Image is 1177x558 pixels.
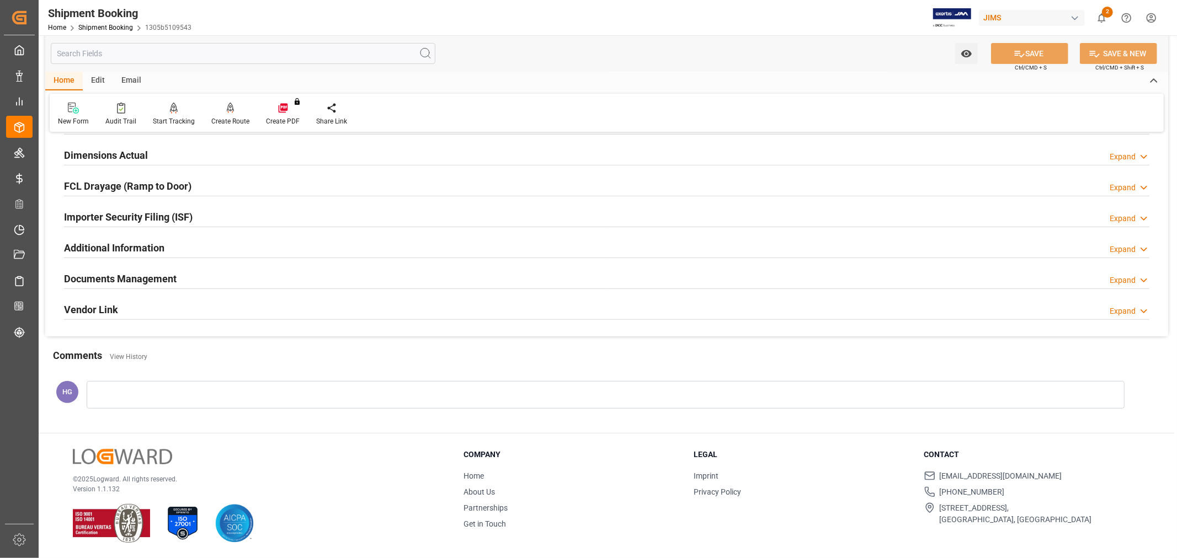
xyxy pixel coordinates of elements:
div: Expand [1110,275,1136,286]
div: Expand [1110,305,1136,317]
a: Shipment Booking [78,24,133,31]
div: Expand [1110,213,1136,224]
div: Expand [1110,151,1136,163]
img: Exertis%20JAM%20-%20Email%20Logo.jpg_1722504956.jpg [933,8,971,28]
a: Privacy Policy [694,487,741,496]
img: ISO 27001 Certification [163,504,202,543]
div: Email [113,72,150,90]
h2: Additional Information [64,240,164,255]
button: SAVE & NEW [1080,43,1157,64]
h2: Importer Security Filing (ISF) [64,210,193,224]
a: Imprint [694,471,718,480]
img: ISO 9001 & ISO 14001 Certification [73,504,150,543]
a: Partnerships [464,503,508,512]
button: open menu [955,43,978,64]
div: Shipment Booking [48,5,191,22]
span: 2 [1102,7,1113,18]
h2: FCL Drayage (Ramp to Door) [64,179,191,194]
a: About Us [464,487,495,496]
a: View History [110,353,147,361]
img: AICPA SOC [215,504,254,543]
div: Share Link [316,116,347,126]
div: New Form [58,116,89,126]
h2: Dimensions Actual [64,148,148,163]
button: Help Center [1114,6,1139,30]
h2: Documents Management [64,271,177,286]
button: JIMS [979,7,1089,28]
h3: Legal [694,449,910,460]
div: Expand [1110,182,1136,194]
div: Start Tracking [153,116,195,126]
p: Version 1.1.132 [73,484,436,494]
div: Expand [1110,244,1136,255]
div: Edit [83,72,113,90]
div: Home [45,72,83,90]
h3: Contact [924,449,1141,460]
span: Ctrl/CMD + S [1015,63,1047,72]
button: SAVE [991,43,1068,64]
h3: Company [464,449,680,460]
div: Create Route [211,116,249,126]
h2: Vendor Link [64,302,118,317]
h2: Comments [53,348,102,363]
span: [STREET_ADDRESS], [GEOGRAPHIC_DATA], [GEOGRAPHIC_DATA] [940,502,1092,525]
p: © 2025 Logward. All rights reserved. [73,474,436,484]
div: JIMS [979,10,1085,26]
span: HG [62,388,72,396]
span: Ctrl/CMD + Shift + S [1095,63,1144,72]
a: Home [464,471,484,480]
a: Get in Touch [464,519,506,528]
button: show 2 new notifications [1089,6,1114,30]
img: Logward Logo [73,449,172,465]
div: Audit Trail [105,116,136,126]
span: [PHONE_NUMBER] [940,486,1005,498]
span: [EMAIL_ADDRESS][DOMAIN_NAME] [940,470,1062,482]
input: Search Fields [51,43,435,64]
a: Home [48,24,66,31]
